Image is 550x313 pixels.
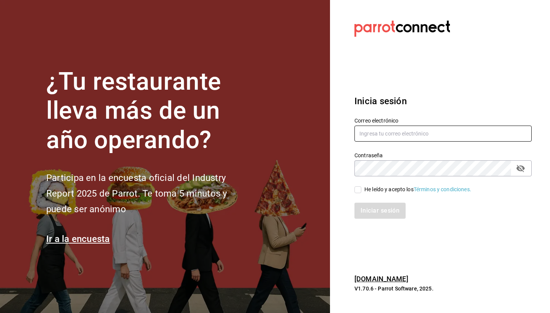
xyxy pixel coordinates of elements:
h1: ¿Tu restaurante lleva más de un año operando? [46,67,252,155]
label: Correo electrónico [354,118,532,123]
a: Ir a la encuesta [46,234,110,244]
h3: Inicia sesión [354,94,532,108]
a: Términos y condiciones. [414,186,471,192]
p: V1.70.6 - Parrot Software, 2025. [354,285,532,292]
div: He leído y acepto los [364,186,471,194]
input: Ingresa tu correo electrónico [354,126,532,142]
label: Contraseña [354,152,532,158]
a: [DOMAIN_NAME] [354,275,408,283]
h2: Participa en la encuesta oficial del Industry Report 2025 de Parrot. Te toma 5 minutos y puede se... [46,170,252,217]
button: passwordField [514,162,527,175]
